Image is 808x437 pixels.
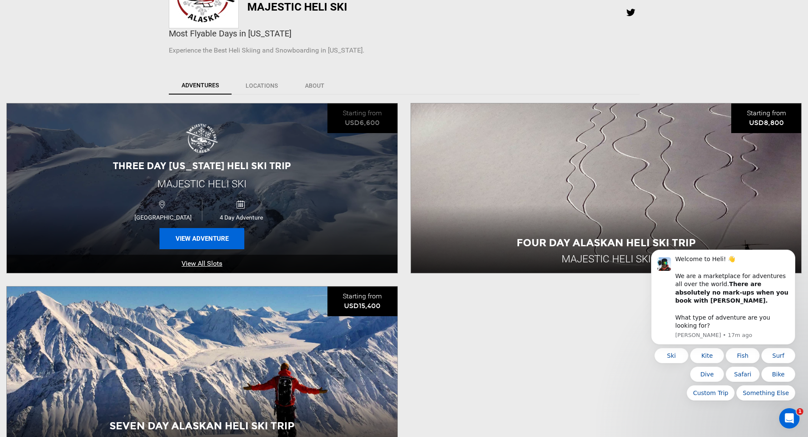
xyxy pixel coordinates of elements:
span: [GEOGRAPHIC_DATA] [124,214,202,221]
a: Adventures [169,77,232,95]
a: View All Slots [7,255,397,273]
iframe: Intercom notifications message [638,248,808,433]
div: Most Flyable Days in [US_STATE] [169,28,640,40]
a: Locations [232,77,291,95]
h1: Majestic Heli Ski [247,1,485,13]
p: Experience the Best Heli Skiing and Snowboarding in [US_STATE]. [169,46,640,56]
iframe: Intercom live chat [779,408,800,429]
span: 4 Day Adventure [202,214,280,221]
span: Three Day [US_STATE] Heli Ski Trip [113,160,291,172]
button: View Adventure [159,228,244,249]
img: images [185,121,219,155]
span: 1 [797,408,803,415]
span: Majestic Heli Ski [157,178,246,190]
a: About [292,77,338,95]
